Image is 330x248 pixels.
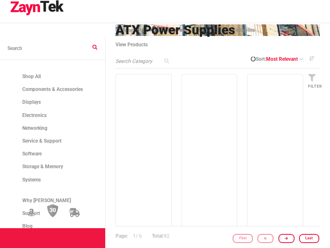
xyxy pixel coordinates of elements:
a: Components & Accessories [7,83,98,96]
span: Storage & Memory [22,164,63,169]
span: Displays [22,99,41,105]
a: Software [7,148,98,160]
a: Why [PERSON_NAME] [7,194,98,207]
strong: Page: [115,233,128,239]
a: Shop All [7,70,98,83]
a: Systems [7,174,98,186]
span: Electronics [22,112,47,118]
span: Most Relevant [266,56,298,62]
a: Displays [7,96,98,109]
img: logo [10,0,64,15]
a: Last [299,234,319,243]
a: Service & Support [7,135,98,148]
strong: Total: [152,233,164,239]
span: 1 [133,233,136,239]
p: / 6 [115,227,147,246]
a: View Products [115,41,153,49]
a: Networking [7,122,98,135]
span: Why [PERSON_NAME] [22,198,71,203]
a: Sort: [256,55,303,63]
span: Networking [22,125,47,131]
a: Descending [303,54,320,63]
span: Shop All [22,74,41,79]
p: 92 [147,227,174,246]
span: Software [22,151,42,157]
a: Electronics [7,109,98,122]
span: Components & Accessories [22,86,83,92]
a: Storage & Memory [7,160,98,173]
input: Search Category [115,57,172,65]
p: Filter [308,83,315,90]
span: Service & Support [22,138,61,144]
img: 30 Day Return Policy [47,204,59,218]
span: Systems [22,177,41,183]
h1: ATX Power Supplies [115,24,320,36]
